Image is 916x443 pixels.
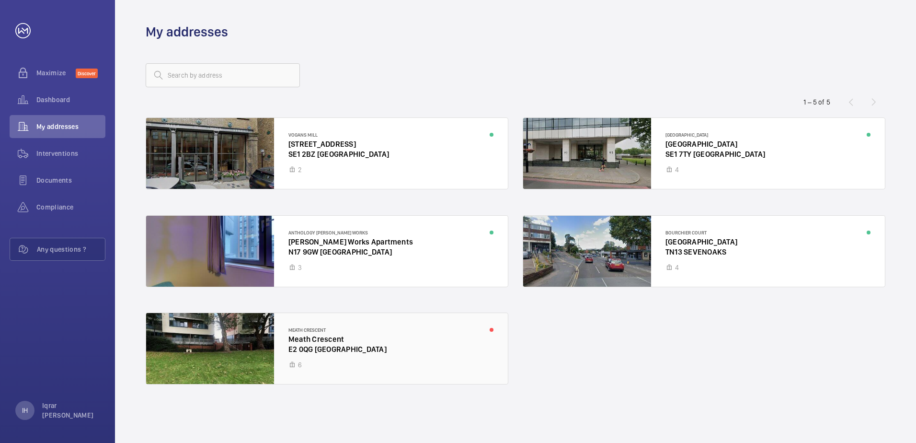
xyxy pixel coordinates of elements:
[36,122,105,131] span: My addresses
[36,68,76,78] span: Maximize
[22,406,28,415] p: IH
[76,69,98,78] span: Discover
[146,23,228,41] h1: My addresses
[36,202,105,212] span: Compliance
[146,63,300,87] input: Search by address
[36,95,105,105] span: Dashboard
[36,175,105,185] span: Documents
[36,149,105,158] span: Interventions
[42,401,100,420] p: Iqrar [PERSON_NAME]
[803,97,830,107] div: 1 – 5 of 5
[37,245,105,254] span: Any questions ?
